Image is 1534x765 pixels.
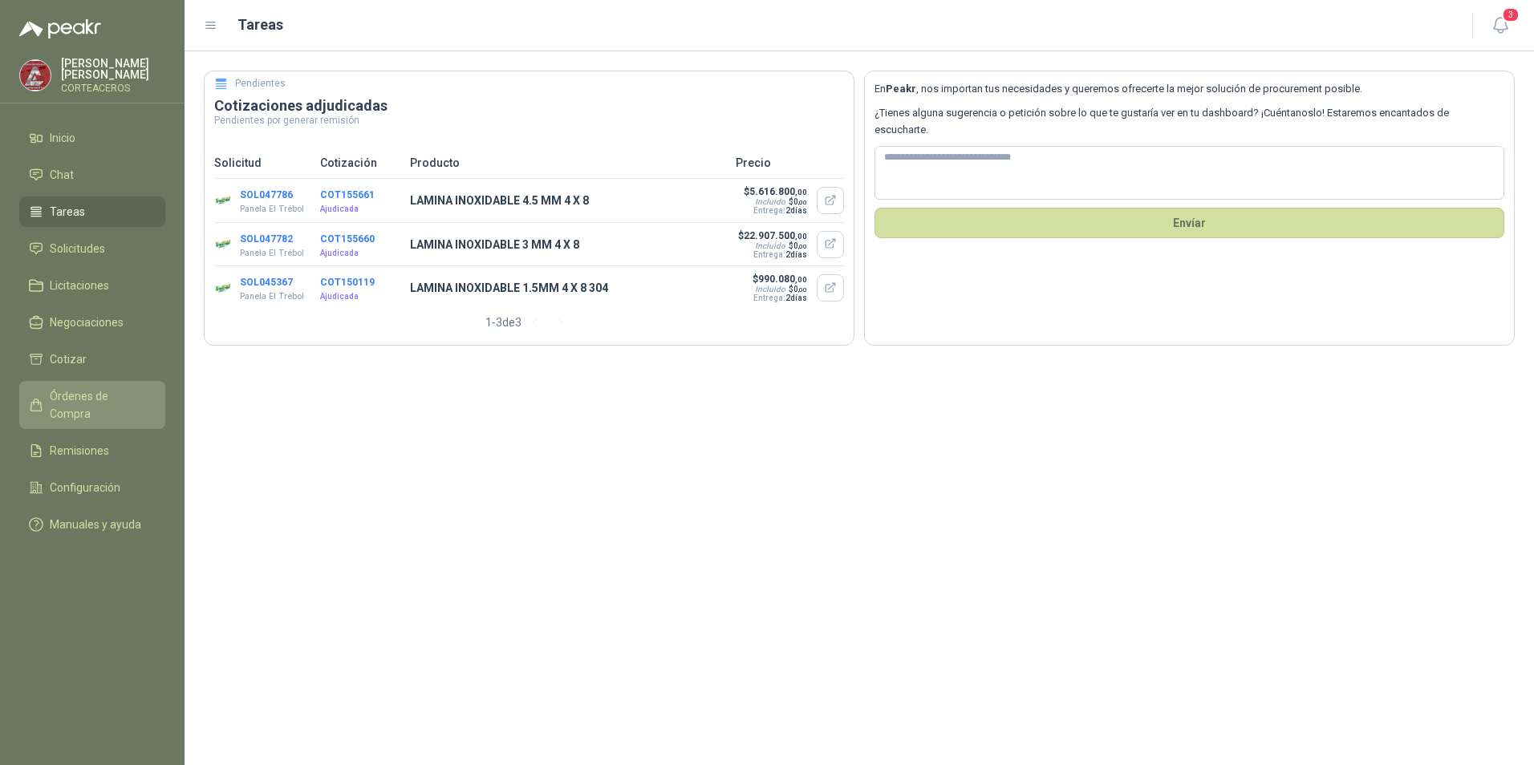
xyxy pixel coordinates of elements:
p: LAMINA INOXIDABLE 1.5MM 4 X 8 304 [410,279,726,297]
p: Entrega: [752,293,807,302]
p: Cotización [320,154,400,172]
p: [PERSON_NAME] [PERSON_NAME] [61,58,165,80]
p: Entrega: [744,206,807,215]
span: 5.616.800 [749,186,807,197]
b: Peakr [886,83,916,95]
span: 2 días [785,206,807,215]
p: $ [738,230,807,241]
span: ,00 [798,243,807,250]
p: LAMINA INOXIDABLE 4.5 MM 4 X 8 [410,192,726,209]
p: Precio [736,154,844,172]
span: ,00 [798,286,807,293]
a: Chat [19,160,165,190]
span: Negociaciones [50,314,124,331]
p: Panela El Trébol [240,203,304,216]
span: 0 [793,241,807,250]
p: Entrega: [738,250,807,259]
a: Cotizar [19,344,165,374]
button: SOL047782 [240,233,293,245]
button: Envíar [875,208,1504,238]
span: Tareas [50,203,85,221]
img: Company Logo [214,191,233,210]
span: $ [789,241,807,250]
div: Incluido [755,241,785,250]
h5: Pendientes [235,76,286,91]
a: Licitaciones [19,270,165,301]
p: CORTEACEROS [61,83,165,93]
span: ,00 [795,275,807,284]
p: Ajudicada [320,203,400,216]
p: $ [752,273,807,285]
a: Configuración [19,472,165,503]
span: ,00 [798,199,807,206]
span: $ [789,285,807,293]
p: Pendientes por generar remisión [214,115,844,125]
h1: Tareas [237,14,283,36]
p: $ [744,186,807,197]
span: Licitaciones [50,277,109,294]
a: Solicitudes [19,233,165,264]
a: Remisiones [19,435,165,466]
div: 1 - 3 de 3 [485,310,573,335]
h3: Cotizaciones adjudicadas [214,96,844,115]
a: Inicio [19,123,165,153]
img: Company Logo [214,235,233,254]
span: ,00 [795,232,807,241]
span: ,00 [795,188,807,196]
button: COT155661 [320,189,375,200]
a: Negociaciones [19,307,165,338]
p: Panela El Trébol [240,290,304,303]
a: Manuales y ayuda [19,509,165,540]
button: COT150119 [320,277,375,288]
span: Inicio [50,129,75,147]
button: COT155660 [320,233,375,245]
div: Incluido [755,197,785,206]
p: LAMINA INOXIDABLE 3 MM 4 X 8 [410,236,726,253]
a: Tareas [19,196,165,227]
button: SOL045367 [240,277,293,288]
p: Ajudicada [320,290,400,303]
p: Solicitud [214,154,310,172]
p: Ajudicada [320,247,400,260]
img: Company Logo [20,60,51,91]
a: Órdenes de Compra [19,381,165,429]
span: 2 días [785,293,807,302]
img: Company Logo [214,278,233,297]
span: Cotizar [50,350,87,368]
span: 3 [1502,7,1520,22]
span: 22.907.500 [744,230,807,241]
p: Producto [410,154,726,172]
span: 990.080 [758,273,807,285]
span: $ [789,197,807,206]
span: 0 [793,197,807,206]
div: Incluido [755,285,785,293]
button: 3 [1486,11,1515,40]
span: Remisiones [50,442,109,459]
span: Solicitudes [50,240,105,257]
p: ¿Tienes alguna sugerencia o petición sobre lo que te gustaría ver en tu dashboard? ¡Cuéntanoslo! ... [875,105,1504,138]
span: Chat [50,166,74,184]
span: 2 días [785,250,807,259]
span: 0 [793,285,807,293]
p: En , nos importan tus necesidades y queremos ofrecerte la mejor solución de procurement posible. [875,81,1504,97]
span: Órdenes de Compra [50,387,150,423]
p: Panela El Trébol [240,247,304,260]
button: SOL047786 [240,189,293,200]
img: Logo peakr [19,19,101,38]
span: Configuración [50,479,120,496]
span: Manuales y ayuda [50,516,141,533]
